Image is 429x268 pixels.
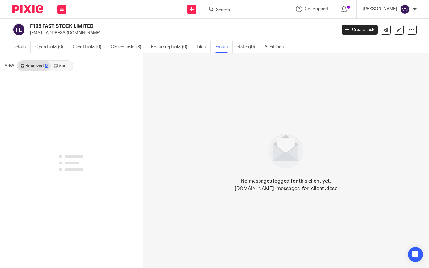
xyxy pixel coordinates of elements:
p: [EMAIL_ADDRESS][DOMAIN_NAME] [30,30,332,36]
p: [PERSON_NAME] [363,6,397,12]
a: Client tasks (0) [73,41,106,53]
img: image [264,130,307,172]
a: Audit logs [264,41,288,53]
p: [DOMAIN_NAME]_messages_for_client .desc [235,185,337,192]
img: svg%3E [12,23,25,36]
a: Details [12,41,31,53]
a: Recurring tasks (0) [151,41,192,53]
a: Sent [51,61,72,71]
a: Received0 [18,61,51,71]
a: Files [197,41,211,53]
h2: F185 FAST STOCK LIMITED [30,23,272,30]
img: svg%3E [400,4,410,14]
a: Open tasks (0) [35,41,68,53]
a: Closed tasks (8) [111,41,146,53]
h4: No messages logged for this client yet. [241,177,331,185]
a: Create task [342,25,378,35]
div: 0 [45,64,48,68]
input: Search [215,7,271,13]
a: Emails [215,41,233,53]
span: View [5,62,14,69]
img: Pixie [12,5,43,13]
span: Get Support [305,7,328,11]
a: Notes (0) [237,41,260,53]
